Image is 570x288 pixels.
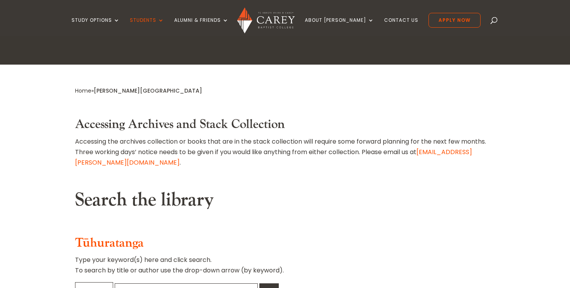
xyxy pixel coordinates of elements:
a: Study Options [72,18,120,36]
a: Alumni & Friends [174,18,229,36]
a: Students [130,18,164,36]
p: Accessing the archives collection or books that are in the stack collection will require some for... [75,136,495,168]
span: » [75,87,202,95]
a: Contact Us [384,18,418,36]
h2: Search the library [75,189,495,215]
p: Type your keyword(s) here and click search. To search by title or author use the drop-down arrow ... [75,255,495,282]
span: [PERSON_NAME][GEOGRAPHIC_DATA] [94,87,202,95]
h3: Accessing Archives and Stack Collection [75,117,495,136]
img: Carey Baptist College [237,7,294,33]
a: Apply Now [428,13,481,28]
h3: Tūhuratanga [75,236,495,255]
a: Home [75,87,91,95]
a: About [PERSON_NAME] [305,18,374,36]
